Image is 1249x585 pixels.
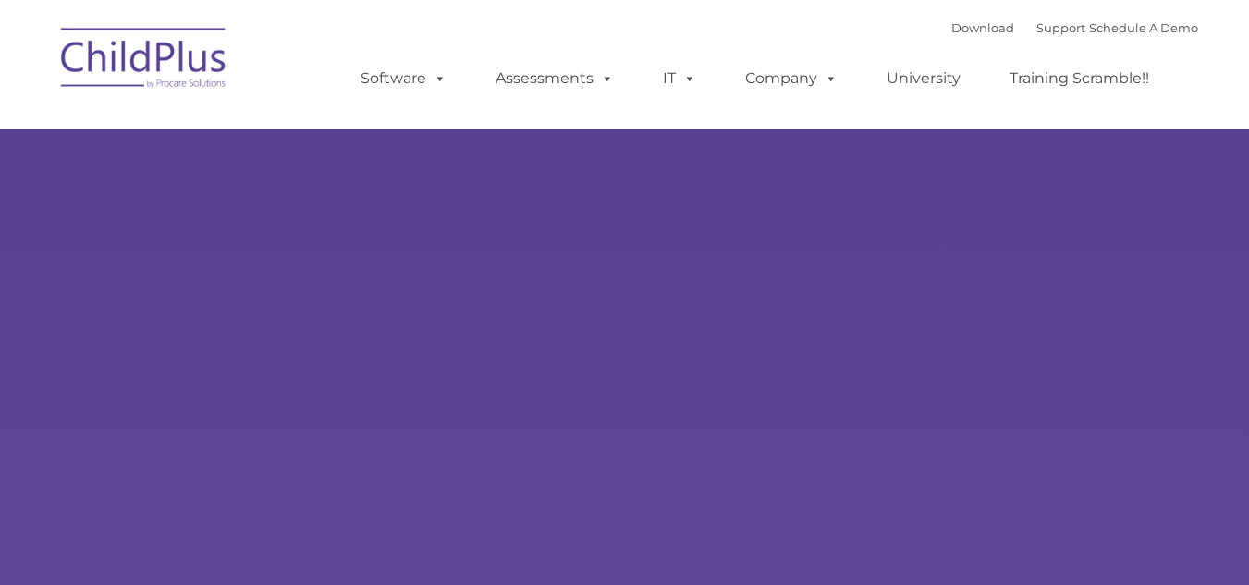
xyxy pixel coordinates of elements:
a: Schedule A Demo [1089,20,1198,35]
font: | [951,20,1198,35]
a: Company [727,60,856,97]
a: University [868,60,979,97]
a: Assessments [477,60,632,97]
a: Support [1036,20,1085,35]
a: Software [342,60,465,97]
a: Download [951,20,1014,35]
img: ChildPlus by Procare Solutions [52,15,237,107]
a: Training Scramble!! [991,60,1168,97]
a: IT [644,60,715,97]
